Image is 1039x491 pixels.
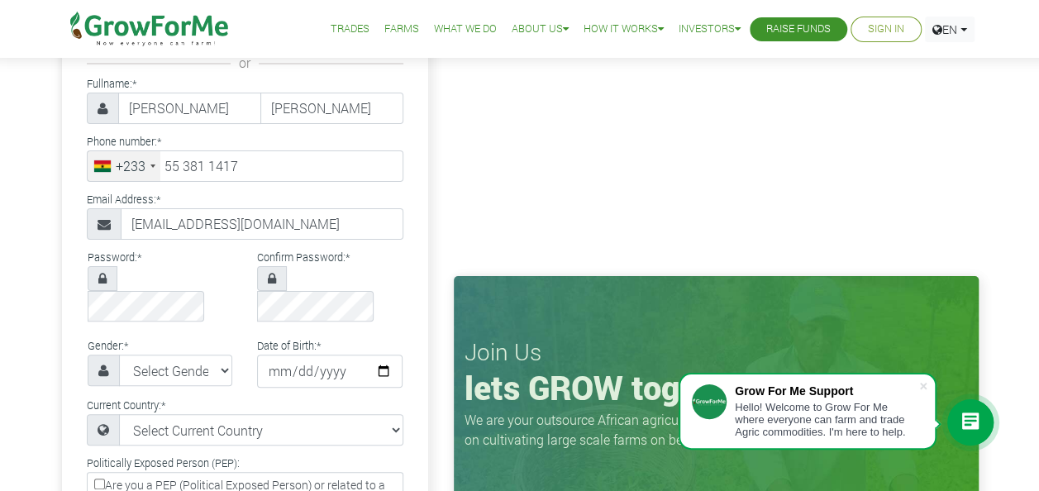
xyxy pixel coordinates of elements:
h1: lets GROW together [465,368,968,408]
div: Ghana (Gaana): +233 [88,151,160,181]
label: Gender: [88,338,128,354]
h3: Join Us [465,338,968,366]
label: Date of Birth: [257,338,321,354]
input: First Name [118,93,261,124]
a: Farms [384,21,419,38]
a: Raise Funds [766,21,831,38]
a: About Us [512,21,569,38]
div: +233 [116,156,145,176]
label: Fullname: [87,76,136,92]
a: What We Do [434,21,497,38]
div: Grow For Me Support [735,384,918,398]
input: Last Name [260,93,403,124]
label: Politically Exposed Person (PEP): [87,455,240,471]
a: How it Works [584,21,664,38]
label: Confirm Password: [257,250,350,265]
label: Current Country: [87,398,165,413]
a: Investors [679,21,741,38]
div: or [87,53,403,73]
label: Password: [88,250,141,265]
input: Email Address [121,208,403,240]
input: Phone Number [87,150,403,182]
div: Hello! Welcome to Grow For Me where everyone can farm and trade Agric commodities. I'm here to help. [735,401,918,438]
label: Phone number: [87,134,161,150]
a: Trades [331,21,369,38]
input: Are you a PEP (Political Exposed Person) or related to a PEP? [94,479,105,489]
label: Email Address: [87,192,160,207]
a: Sign In [868,21,904,38]
p: We are your outsource African agricultural technology company that focuses on cultivating large s... [465,410,919,450]
a: EN [925,17,975,42]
